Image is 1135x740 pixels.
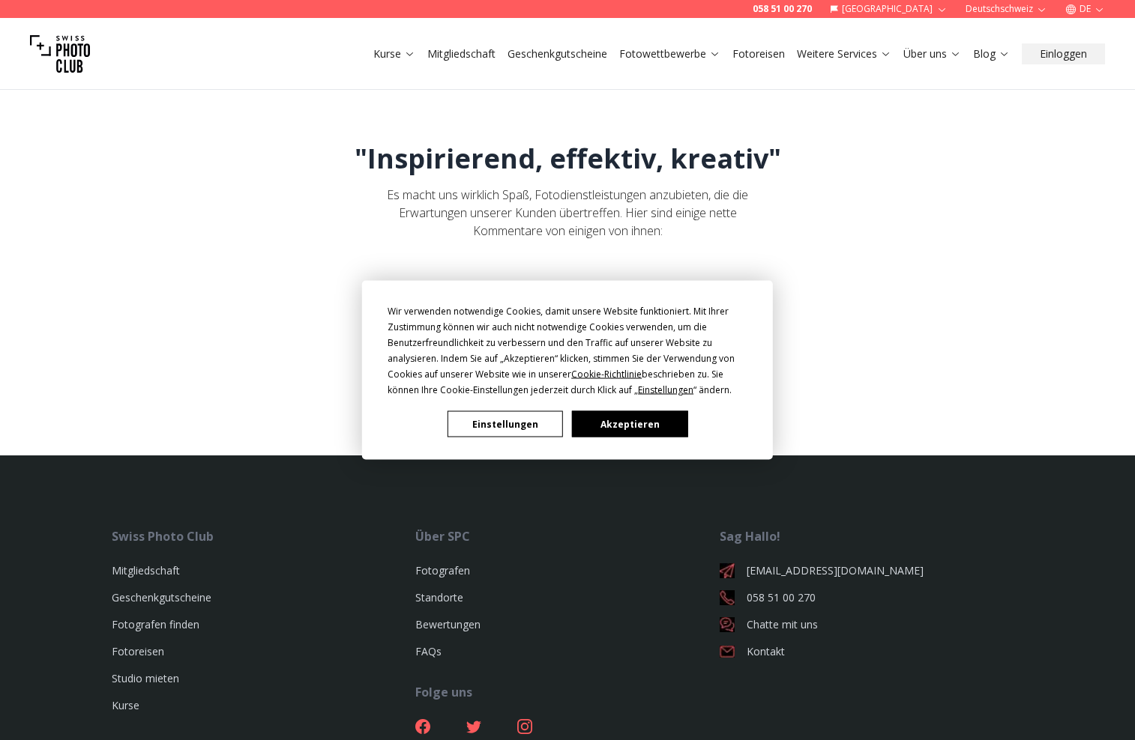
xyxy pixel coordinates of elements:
[572,411,687,437] button: Akzeptieren
[571,368,642,380] span: Cookie-Richtlinie
[362,281,773,460] div: Cookie Consent Prompt
[448,411,563,437] button: Einstellungen
[388,303,747,398] div: Wir verwenden notwendige Cookies, damit unsere Website funktioniert. Mit Ihrer Zustimmung können ...
[638,383,693,396] span: Einstellungen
